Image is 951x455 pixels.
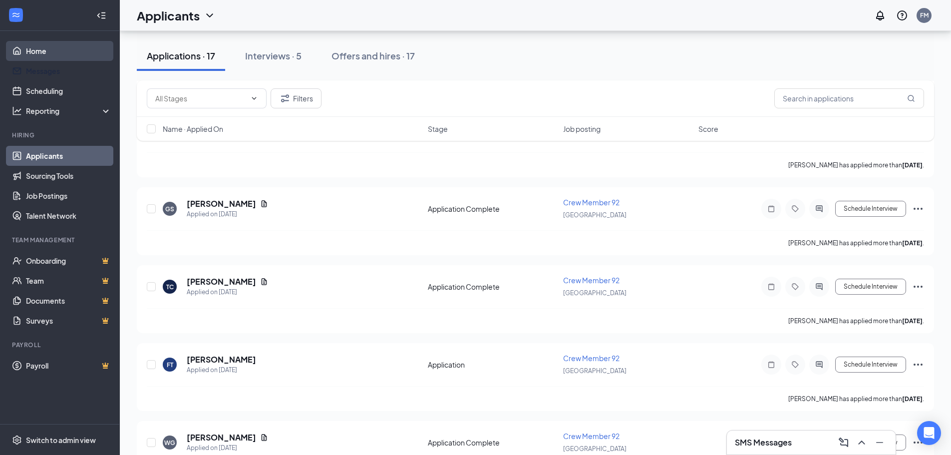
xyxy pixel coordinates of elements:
[163,124,223,134] span: Name · Applied On
[874,437,886,449] svg: Minimize
[26,186,111,206] a: Job Postings
[788,161,924,169] p: [PERSON_NAME] has applied more than .
[167,361,173,369] div: FT
[789,361,801,369] svg: Tag
[165,205,174,213] div: GS
[26,206,111,226] a: Talent Network
[774,88,924,108] input: Search in applications
[428,360,557,370] div: Application
[836,435,852,451] button: ComposeMessage
[788,239,924,247] p: [PERSON_NAME] has applied more than .
[854,435,870,451] button: ChevronUp
[428,438,557,448] div: Application Complete
[12,106,22,116] svg: Analysis
[26,61,111,81] a: Messages
[563,367,627,375] span: [GEOGRAPHIC_DATA]
[166,283,174,291] div: TC
[563,445,627,453] span: [GEOGRAPHIC_DATA]
[813,361,825,369] svg: ActiveChat
[279,92,291,104] svg: Filter
[765,205,777,213] svg: Note
[856,437,868,449] svg: ChevronUp
[789,205,801,213] svg: Tag
[26,166,111,186] a: Sourcing Tools
[187,198,256,209] h5: [PERSON_NAME]
[813,205,825,213] svg: ActiveChat
[11,10,21,20] svg: WorkstreamLogo
[735,437,792,448] h3: SMS Messages
[835,357,906,373] button: Schedule Interview
[765,361,777,369] svg: Note
[813,283,825,291] svg: ActiveChat
[698,124,718,134] span: Score
[902,317,923,325] b: [DATE]
[187,209,268,219] div: Applied on [DATE]
[835,201,906,217] button: Schedule Interview
[187,365,256,375] div: Applied on [DATE]
[563,432,620,441] span: Crew Member 92
[187,443,268,453] div: Applied on [DATE]
[912,359,924,371] svg: Ellipses
[907,94,915,102] svg: MagnifyingGlass
[137,7,200,24] h1: Applicants
[563,354,620,363] span: Crew Member 92
[26,146,111,166] a: Applicants
[902,395,923,403] b: [DATE]
[12,131,109,139] div: Hiring
[835,279,906,295] button: Schedule Interview
[563,211,627,219] span: [GEOGRAPHIC_DATA]
[187,354,256,365] h5: [PERSON_NAME]
[917,421,941,445] div: Open Intercom Messenger
[26,271,111,291] a: TeamCrown
[12,435,22,445] svg: Settings
[260,278,268,286] svg: Document
[872,435,888,451] button: Minimize
[912,437,924,449] svg: Ellipses
[12,236,109,244] div: Team Management
[896,9,908,21] svg: QuestionInfo
[902,161,923,169] b: [DATE]
[874,9,886,21] svg: Notifications
[428,204,557,214] div: Application Complete
[26,41,111,61] a: Home
[563,276,620,285] span: Crew Member 92
[250,94,258,102] svg: ChevronDown
[912,281,924,293] svg: Ellipses
[147,49,215,62] div: Applications · 17
[96,10,106,20] svg: Collapse
[838,437,850,449] svg: ComposeMessage
[155,93,246,104] input: All Stages
[26,291,111,311] a: DocumentsCrown
[331,49,415,62] div: Offers and hires · 17
[260,434,268,442] svg: Document
[563,289,627,297] span: [GEOGRAPHIC_DATA]
[428,124,448,134] span: Stage
[204,9,216,21] svg: ChevronDown
[26,435,96,445] div: Switch to admin view
[187,287,268,297] div: Applied on [DATE]
[26,81,111,101] a: Scheduling
[765,283,777,291] svg: Note
[164,439,175,447] div: WG
[187,276,256,287] h5: [PERSON_NAME]
[920,11,929,19] div: FM
[26,311,111,331] a: SurveysCrown
[26,251,111,271] a: OnboardingCrown
[26,356,111,376] a: PayrollCrown
[788,395,924,403] p: [PERSON_NAME] has applied more than .
[563,198,620,207] span: Crew Member 92
[260,200,268,208] svg: Document
[788,317,924,325] p: [PERSON_NAME] has applied more than .
[789,283,801,291] svg: Tag
[271,88,321,108] button: Filter Filters
[12,341,109,349] div: Payroll
[245,49,302,62] div: Interviews · 5
[428,282,557,292] div: Application Complete
[563,124,601,134] span: Job posting
[187,432,256,443] h5: [PERSON_NAME]
[26,106,112,116] div: Reporting
[912,203,924,215] svg: Ellipses
[902,239,923,247] b: [DATE]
